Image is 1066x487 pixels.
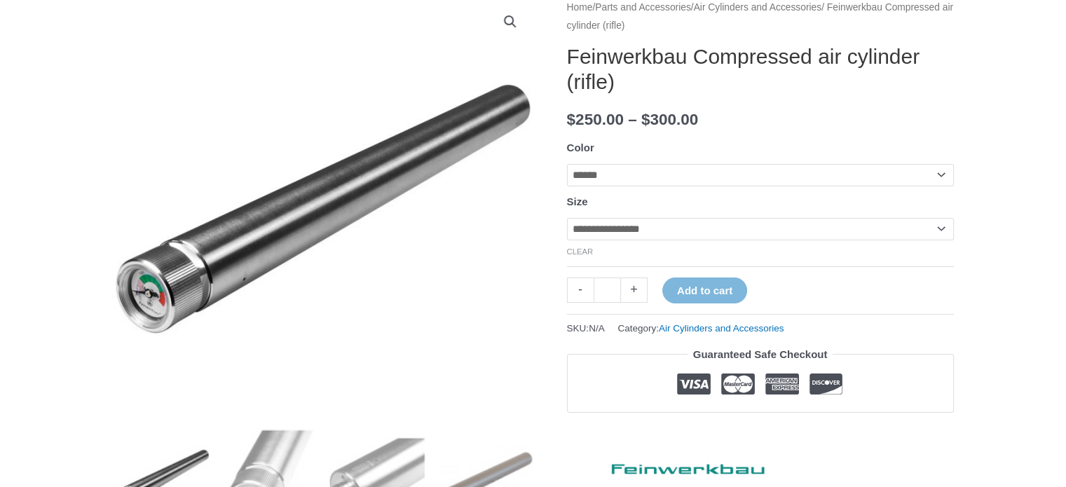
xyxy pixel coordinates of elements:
a: - [567,277,594,302]
label: Color [567,142,594,153]
bdi: 300.00 [641,111,698,128]
iframe: Customer reviews powered by Trustpilot [567,423,954,440]
a: View full-screen image gallery [498,9,523,34]
span: SKU: [567,320,605,337]
span: $ [567,111,576,128]
a: Home [567,2,593,13]
span: N/A [589,323,605,334]
input: Product quantity [594,277,621,302]
button: Add to cart [662,277,747,303]
h1: Feinwerkbau Compressed air cylinder (rifle) [567,44,954,95]
legend: Guaranteed Safe Checkout [688,345,833,364]
a: Feinwerkbau [567,451,777,481]
a: + [621,277,648,302]
bdi: 250.00 [567,111,624,128]
label: Size [567,196,588,207]
span: Category: [617,320,784,337]
a: Air Cylinders and Accessories [694,2,822,13]
a: Air Cylinders and Accessories [659,323,784,334]
span: – [628,111,637,128]
a: Clear options [567,247,594,256]
span: $ [641,111,650,128]
a: Parts and Accessories [595,2,691,13]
